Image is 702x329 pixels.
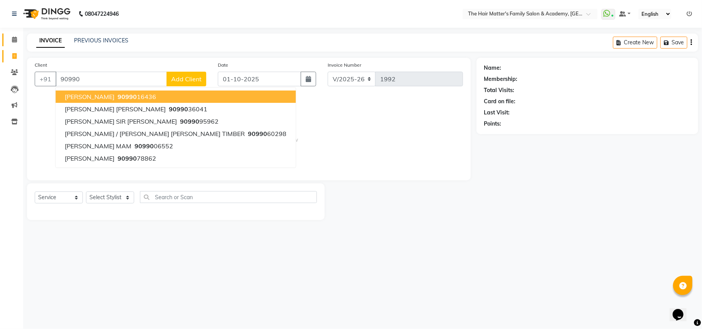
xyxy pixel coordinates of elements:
a: PREVIOUS INVOICES [74,37,128,44]
div: Total Visits: [484,86,515,94]
span: Add Client [171,75,202,83]
ngb-highlight: 95962 [178,117,219,125]
ngb-highlight: 16436 [116,93,156,101]
img: logo [20,3,72,25]
ngb-highlight: 06552 [133,142,173,150]
label: Date [218,62,228,69]
span: 90990 [180,117,199,125]
span: 90990 [118,93,137,101]
button: Create New [613,37,657,49]
button: Add Client [167,72,206,86]
span: Select & add items from the list below [35,96,463,173]
span: 90990 [118,154,137,162]
button: +91 [35,72,56,86]
input: Search by Name/Mobile/Email/Code [56,72,167,86]
div: Name: [484,64,502,72]
ngb-highlight: 36041 [167,105,207,113]
span: [PERSON_NAME] [65,93,114,101]
span: 90990 [135,142,154,150]
button: Save [660,37,687,49]
input: Search or Scan [140,191,317,203]
ngb-highlight: 60298 [246,130,286,138]
div: Card on file: [484,97,516,106]
b: 08047224946 [85,3,119,25]
span: [PERSON_NAME] [65,154,114,162]
span: [PERSON_NAME] MAM [65,142,131,150]
span: 90990 [169,105,188,113]
div: Last Visit: [484,109,510,117]
label: Invoice Number [328,62,361,69]
ngb-highlight: 78862 [116,154,156,162]
span: [PERSON_NAME] SIR [PERSON_NAME] [65,117,177,125]
label: Client [35,62,47,69]
span: [PERSON_NAME] [PERSON_NAME] [65,105,166,113]
div: Points: [484,120,502,128]
iframe: chat widget [670,298,694,321]
span: [PERSON_NAME] / [PERSON_NAME] [PERSON_NAME] TIMBER [65,130,245,138]
div: Membership: [484,75,518,83]
a: INVOICE [36,34,65,48]
span: 90990 [248,130,267,138]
